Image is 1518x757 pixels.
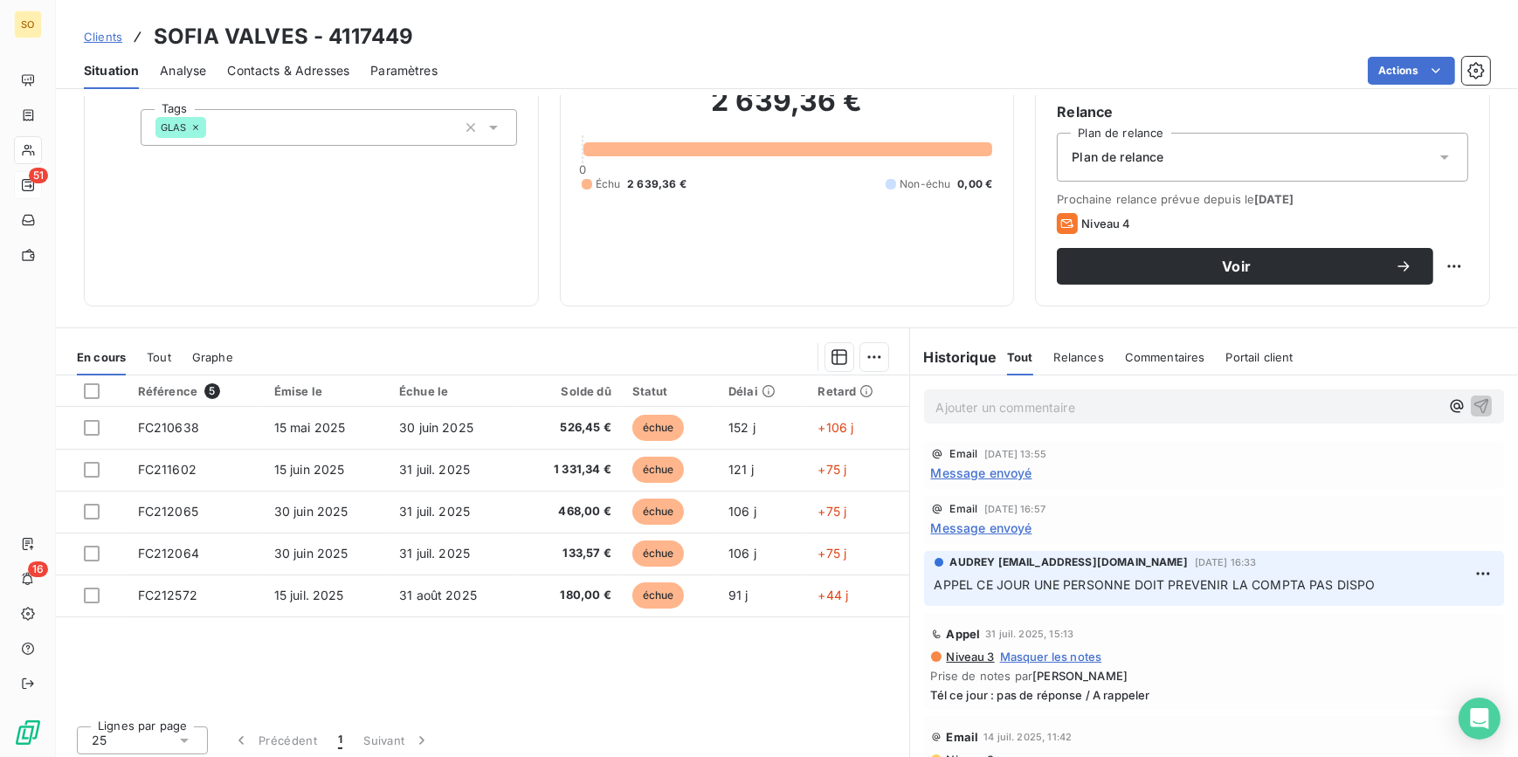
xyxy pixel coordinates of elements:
span: échue [632,415,685,441]
span: échue [632,457,685,483]
span: FC212065 [138,504,198,519]
span: Échu [596,176,621,192]
span: 15 juin 2025 [274,462,345,477]
span: Prise de notes par [931,669,1498,683]
span: GLAS [161,122,187,133]
span: Masquer les notes [1000,650,1102,664]
button: Actions [1368,57,1455,85]
span: échue [632,582,685,609]
div: Open Intercom Messenger [1459,698,1501,740]
span: Contacts & Adresses [227,62,349,79]
span: 91 j [728,588,749,602]
span: 30 juin 2025 [399,420,473,435]
span: En cours [77,350,126,364]
span: [DATE] 13:55 [984,449,1046,459]
span: +75 j [818,462,847,477]
span: [DATE] 16:57 [984,504,1045,514]
span: AUDREY [EMAIL_ADDRESS][DOMAIN_NAME] [950,554,1188,570]
span: [DATE] 16:33 [1195,557,1257,568]
span: [PERSON_NAME] [1032,669,1128,683]
span: 106 j [728,504,756,519]
span: 16 [28,561,48,577]
span: Prochaine relance prévue depuis le [1057,192,1468,206]
span: FC212572 [138,588,197,602]
div: Référence [138,383,253,399]
span: 51 [29,168,48,183]
span: 31 août 2025 [399,588,477,602]
input: Ajouter une valeur [206,120,220,135]
span: Appel [947,627,981,641]
span: 180,00 € [529,587,611,604]
span: Niveau 3 [945,650,995,664]
span: Plan de relance [1072,148,1163,166]
span: 14 juil. 2025, 11:42 [983,732,1072,742]
span: FC210638 [138,420,199,435]
div: Retard [818,384,899,398]
a: Clients [84,28,122,45]
span: Message envoyé [931,519,1032,537]
span: 0,00 € [957,176,992,192]
button: Voir [1057,248,1433,285]
div: Statut [632,384,707,398]
span: FC211602 [138,462,197,477]
h6: Relance [1057,101,1468,122]
span: Relances [1054,350,1104,364]
div: Solde dû [529,384,611,398]
h6: Historique [910,347,997,368]
span: Paramètres [370,62,438,79]
span: Tél ce jour : pas de réponse / A rappeler [931,688,1498,702]
span: +75 j [818,504,847,519]
span: Portail client [1226,350,1294,364]
span: échue [632,499,685,525]
span: 152 j [728,420,756,435]
span: Non-échu [900,176,950,192]
span: 30 juin 2025 [274,546,348,561]
h2: 2 639,36 € [582,84,993,136]
span: FC212064 [138,546,199,561]
span: Email [950,504,978,514]
span: Email [947,730,979,744]
span: +75 j [818,546,847,561]
span: Message envoyé [931,464,1032,482]
span: Email [950,449,978,459]
div: Émise le [274,384,378,398]
span: 5 [204,383,220,399]
span: 15 mai 2025 [274,420,346,435]
div: Échue le [399,384,508,398]
span: 526,45 € [529,419,611,437]
span: Graphe [192,350,233,364]
span: 31 juil. 2025 [399,546,470,561]
span: [DATE] [1254,192,1294,206]
span: Analyse [160,62,206,79]
img: Logo LeanPay [14,719,42,747]
span: 25 [92,732,107,749]
span: 15 juil. 2025 [274,588,344,602]
h3: SOFIA VALVES - 4117449 [154,21,413,52]
span: Niveau 4 [1081,217,1130,231]
span: échue [632,540,685,567]
div: Délai [728,384,797,398]
span: 31 juil. 2025 [399,462,470,477]
span: 468,00 € [529,503,611,520]
span: Commentaires [1125,350,1205,364]
span: 2 639,36 € [627,176,687,192]
span: 133,57 € [529,545,611,562]
span: Tout [1007,350,1033,364]
span: +106 j [818,420,854,435]
span: Situation [84,62,139,79]
span: 31 juil. 2025, 15:13 [985,629,1073,639]
div: SO [14,10,42,38]
span: Voir [1078,259,1395,273]
span: 30 juin 2025 [274,504,348,519]
span: +44 j [818,588,849,602]
span: 106 j [728,546,756,561]
span: 31 juil. 2025 [399,504,470,519]
span: APPEL CE JOUR UNE PERSONNE DOIT PREVENIR LA COMPTA PAS DISPO [935,577,1376,592]
span: 1 [338,732,342,749]
span: Clients [84,30,122,44]
span: 0 [579,162,586,176]
span: 1 331,34 € [529,461,611,478]
span: Tout [147,350,171,364]
span: 121 j [728,462,754,477]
